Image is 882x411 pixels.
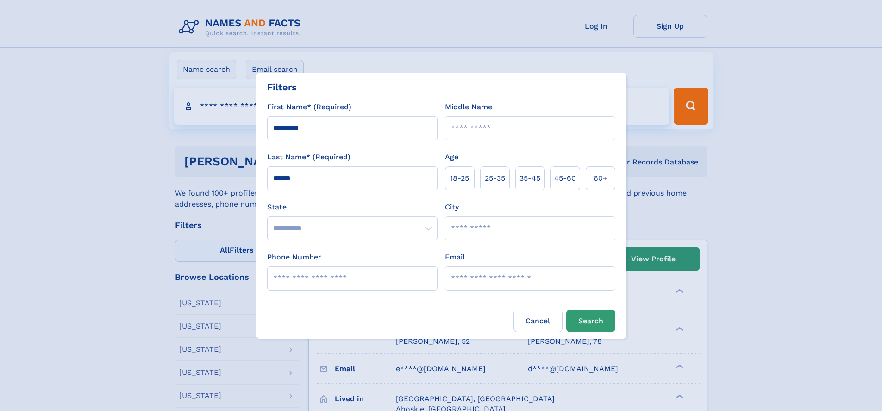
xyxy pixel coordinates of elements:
[267,252,321,263] label: Phone Number
[445,101,492,113] label: Middle Name
[566,310,615,332] button: Search
[267,202,438,213] label: State
[594,173,607,184] span: 60+
[445,252,465,263] label: Email
[519,173,540,184] span: 35‑45
[267,152,350,163] label: Last Name* (Required)
[554,173,576,184] span: 45‑60
[267,80,297,94] div: Filters
[513,310,563,332] label: Cancel
[445,202,459,213] label: City
[267,101,351,113] label: First Name* (Required)
[450,173,469,184] span: 18‑25
[445,152,458,163] label: Age
[485,173,505,184] span: 25‑35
